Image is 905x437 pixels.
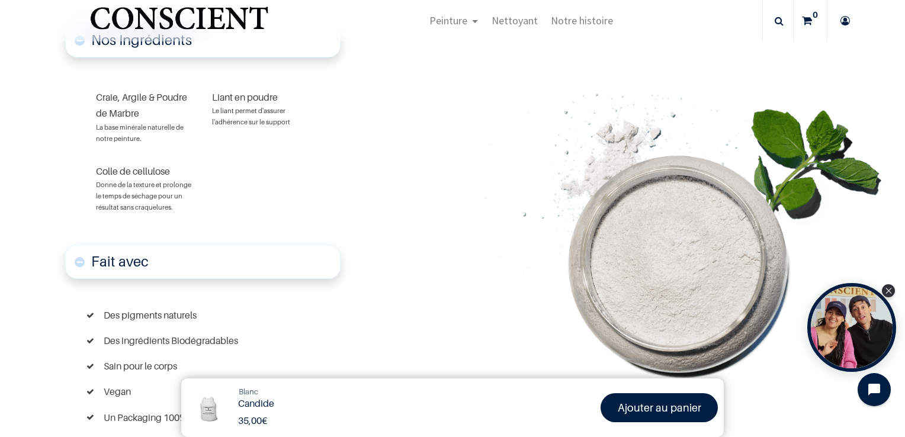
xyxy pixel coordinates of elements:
div: Tolstoy bubble widget [807,283,896,372]
div: Close Tolstoy widget [882,284,895,297]
span: Blanc [239,387,258,396]
span: 35,00 [238,414,262,426]
font: Des ingrédients Biodégradables [104,335,238,346]
font: Fait avec [91,253,149,270]
font: La base minérale naturelle de notre peinture. [96,123,184,143]
span: Notre histoire [551,14,613,27]
font: Le liant permet d'assurer l'adhérence sur le support [212,107,290,126]
font: Liant en poudre [212,91,278,103]
h1: Candide [238,398,458,409]
font: Colle de cellulose [96,165,170,177]
div: Open Tolstoy [807,283,896,372]
span: Nettoyant [492,14,538,27]
font: Donne de la texture et prolonge le temps de séchage pour un résultat sans craquelures. [96,181,191,211]
img: jar-tabletssplast-mint-leaf-Recovered.png [461,82,905,381]
font: Craie, Argile & Poudre de Marbre [96,91,187,119]
b: € [238,414,267,426]
font: Vegan [104,385,131,397]
sup: 0 [810,9,821,21]
div: Open Tolstoy widget [807,283,896,372]
font: Ajouter au panier [618,401,701,414]
font: Des pigments naturels [104,309,197,321]
span: Peinture [429,14,467,27]
img: Product Image [187,384,232,429]
a: Ajouter au panier [601,393,718,422]
font: Sain pour le corps [104,360,177,372]
font: Un Packaging 100% Coton [104,412,214,423]
a: Blanc [239,386,258,398]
